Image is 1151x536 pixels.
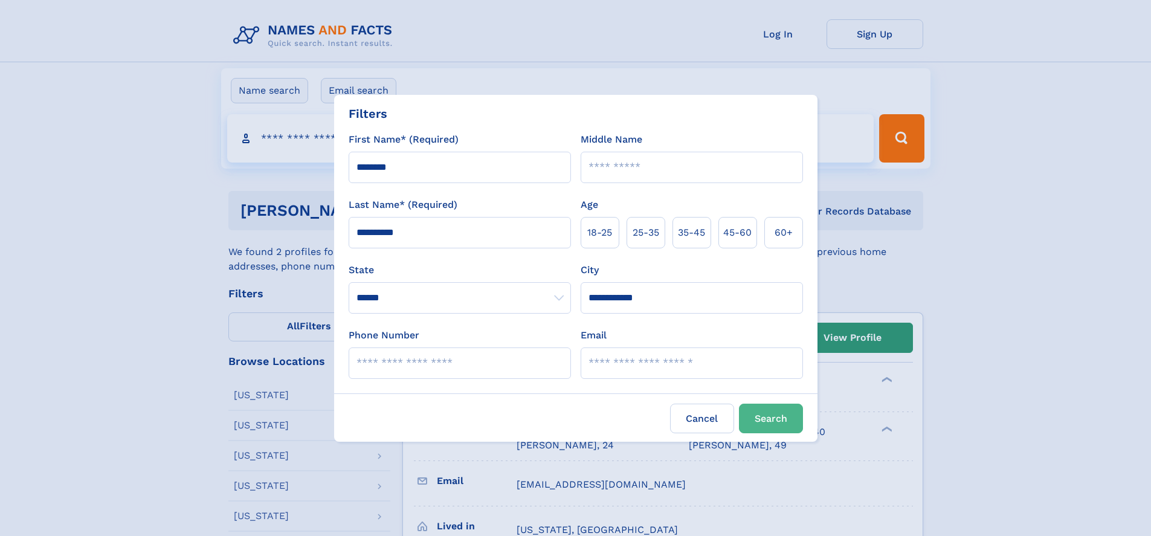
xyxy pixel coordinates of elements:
[723,225,752,240] span: 45‑60
[349,328,419,343] label: Phone Number
[775,225,793,240] span: 60+
[581,132,642,147] label: Middle Name
[678,225,705,240] span: 35‑45
[581,198,598,212] label: Age
[670,404,734,433] label: Cancel
[349,105,387,123] div: Filters
[581,328,607,343] label: Email
[349,263,571,277] label: State
[587,225,612,240] span: 18‑25
[581,263,599,277] label: City
[349,198,457,212] label: Last Name* (Required)
[633,225,659,240] span: 25‑35
[349,132,459,147] label: First Name* (Required)
[739,404,803,433] button: Search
